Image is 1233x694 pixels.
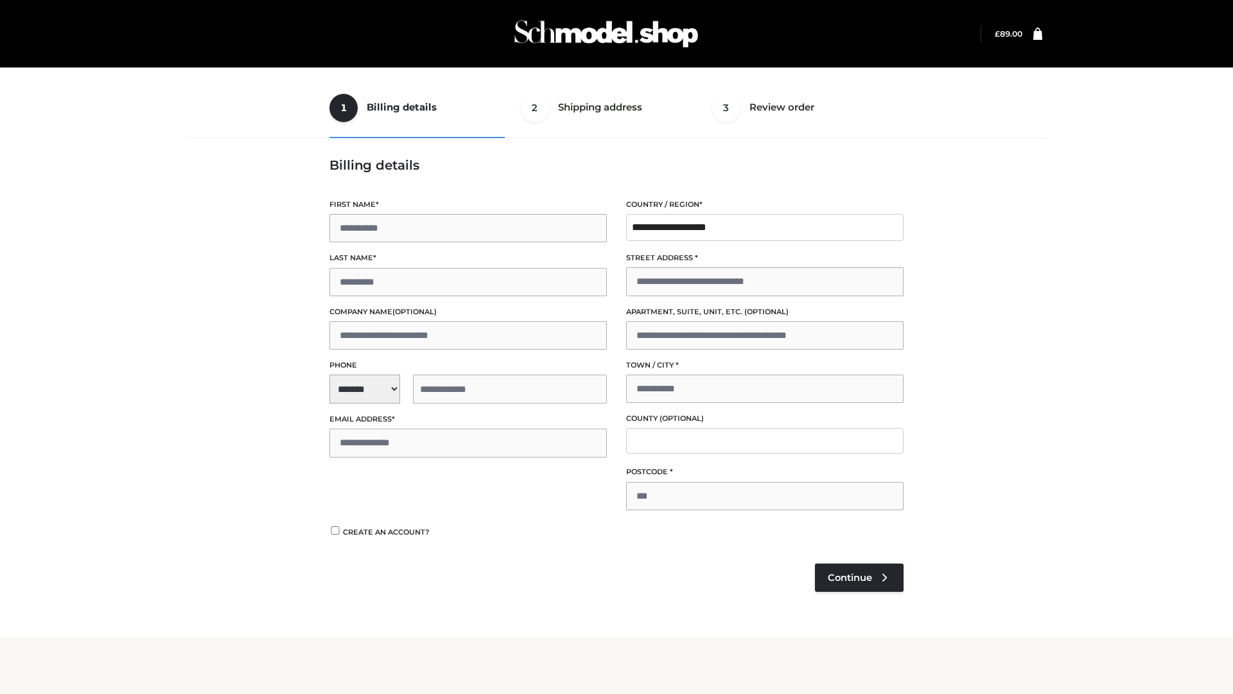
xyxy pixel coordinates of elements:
[626,199,904,211] label: Country / Region
[660,414,704,423] span: (optional)
[828,572,872,583] span: Continue
[626,359,904,371] label: Town / City
[392,307,437,316] span: (optional)
[626,306,904,318] label: Apartment, suite, unit, etc.
[995,29,1022,39] a: £89.00
[343,528,430,537] span: Create an account?
[815,564,904,592] a: Continue
[744,307,789,316] span: (optional)
[329,199,607,211] label: First name
[329,413,607,425] label: Email address
[510,8,703,59] img: Schmodel Admin 964
[995,29,1000,39] span: £
[329,306,607,318] label: Company name
[626,413,904,425] label: County
[626,466,904,478] label: Postcode
[329,252,607,264] label: Last name
[329,359,607,371] label: Phone
[329,526,341,535] input: Create an account?
[995,29,1022,39] bdi: 89.00
[626,252,904,264] label: Street address
[329,157,904,173] h3: Billing details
